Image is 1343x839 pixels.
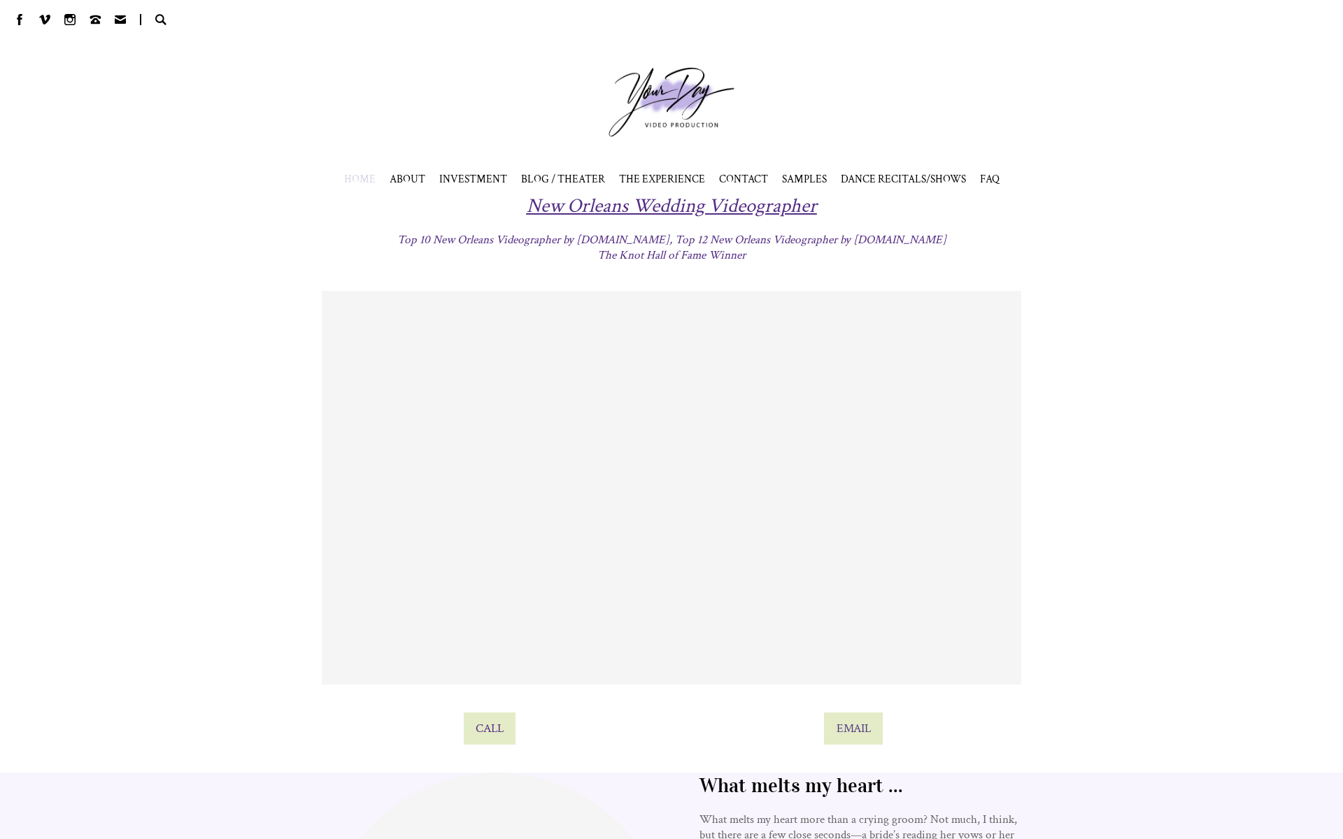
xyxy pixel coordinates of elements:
a: BLOG / THEATER [521,172,605,186]
a: CONTACT [719,172,768,186]
span: SAMPLES [782,172,827,186]
span: Top 10 New Orleans Videographer by [DOMAIN_NAME], Top 12 New Orleans Videographer by [DOMAIN_NAME] [397,232,946,248]
a: FAQ [980,172,1000,186]
a: CALL [464,712,516,745]
a: Your Day Production Logo [588,46,755,158]
a: THE EXPERIENCE [619,172,705,186]
a: INVESTMENT [439,172,507,186]
span: EMAIL [837,721,871,736]
span: New Orleans Wedding Videographer [527,193,817,219]
a: EMAIL [824,712,882,745]
a: HOME [344,172,376,186]
span: The Knot Hall of Fame Winner [597,248,746,263]
span: DANCE RECITALS/SHOWS [841,172,966,186]
a: ABOUT [390,172,425,186]
span: CALL [476,721,504,736]
h3: What melts my heart ... [699,773,1021,798]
